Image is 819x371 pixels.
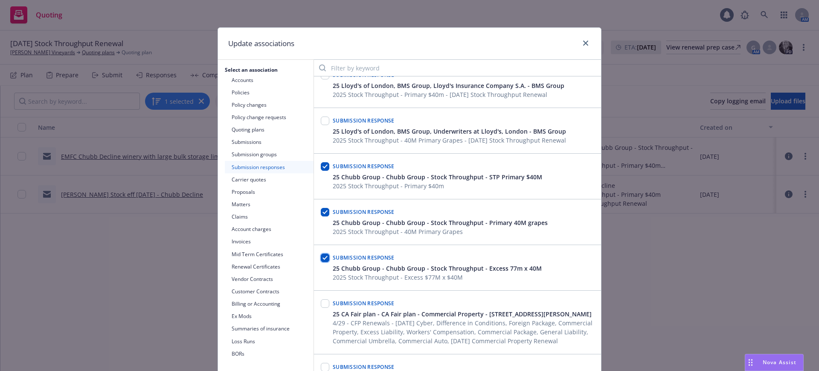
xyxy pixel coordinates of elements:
[225,86,314,99] button: Policies
[333,218,548,227] button: 25 Chubb Group - Chubb Group - Stock Throughput - Primary 40M grapes
[333,254,395,261] span: Submission response
[225,348,314,360] button: BORs
[333,117,395,124] span: Submission response
[225,161,314,173] button: Submission responses
[225,136,314,148] button: Submissions
[225,310,314,322] button: Ex Mods
[333,264,542,273] button: 25 Chubb Group - Chubb Group - Stock Throughput - Excess 77m x 40M
[333,208,395,216] span: Submission response
[225,260,314,273] button: Renewal Certificates
[333,136,566,145] span: 2025 Stock Throughput - 40M Primary Grapes - [DATE] Stock Throughput Renewal
[225,223,314,235] button: Account charges
[333,172,542,181] button: 25 Chubb Group - Chubb Group - Stock Throughput - STP Primary $40M
[763,359,796,366] span: Nova Assist
[333,181,542,190] span: 2025 Stock Throughput - Primary $40m
[225,285,314,298] button: Customer Contracts
[225,148,314,161] button: Submission groups
[314,59,601,76] input: Filter by keyword
[225,123,314,136] button: Quoting plans
[225,111,314,123] button: Policy change requests
[218,66,314,73] h2: Select an association
[745,354,756,371] div: Drag to move
[581,38,591,48] a: close
[333,310,592,318] span: 25 CA Fair plan - CA Fair plan - Commercial Property - [STREET_ADDRESS][PERSON_NAME]
[333,363,395,371] span: Submission response
[333,318,596,345] span: 4/29 - CFP Renewals - [DATE] Cyber, Difference in Conditions, Foreign Package, Commercial Propert...
[225,273,314,285] button: Vendor Contracts
[333,273,542,282] span: 2025 Stock Throughput - Excess $77M x $40M
[225,322,314,335] button: Summaries of insurance
[225,235,314,248] button: Invoices
[225,186,314,198] button: Proposals
[333,127,566,136] button: 25 Lloyd's of London, BMS Group, Underwriters at Lloyd's, London - BMS Group
[225,198,314,210] button: Matters
[333,310,596,318] button: 25 CA Fair plan - CA Fair plan - Commercial Property - [STREET_ADDRESS][PERSON_NAME]
[333,300,395,307] span: Submission response
[333,163,395,170] span: Submission response
[225,335,314,348] button: Loss Runs
[225,74,314,86] button: Accounts
[333,81,564,90] button: 25 Lloyd's of London, BMS Group, Lloyd's Insurance Company S.A. - BMS Group
[225,210,314,223] button: Claims
[745,354,804,371] button: Nova Assist
[225,173,314,186] button: Carrier quotes
[333,90,564,99] span: 2025 Stock Throughput - Primary $40m - [DATE] Stock Throughput Renewal
[228,38,294,49] h1: Update associations
[225,298,314,310] button: Billing or Accounting
[333,227,548,236] span: 2025 Stock Throughput - 40M Primary Grapes
[225,248,314,260] button: Mid Term Certificates
[225,99,314,111] button: Policy changes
